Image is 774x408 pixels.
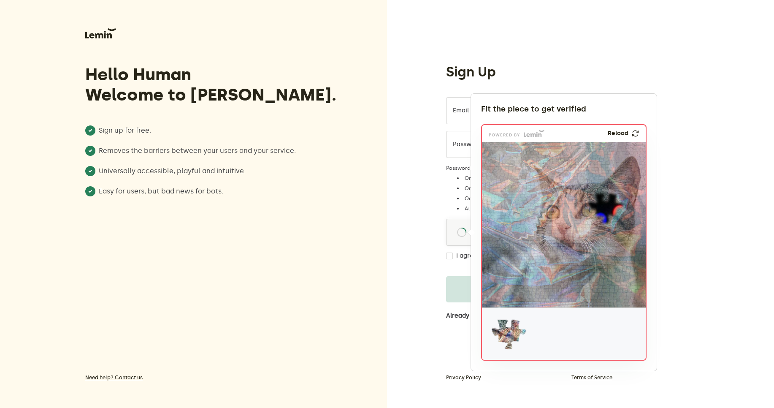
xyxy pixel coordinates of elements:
img: refresh.png [632,130,639,137]
img: c33312a5-6e67-4ddd-8c87-b5e083ca014c.png [482,142,755,307]
p: Reload [608,130,628,137]
p: powered by [489,133,520,137]
img: Lemin logo [524,130,544,137]
div: Fit the piece to get verified [481,104,647,114]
